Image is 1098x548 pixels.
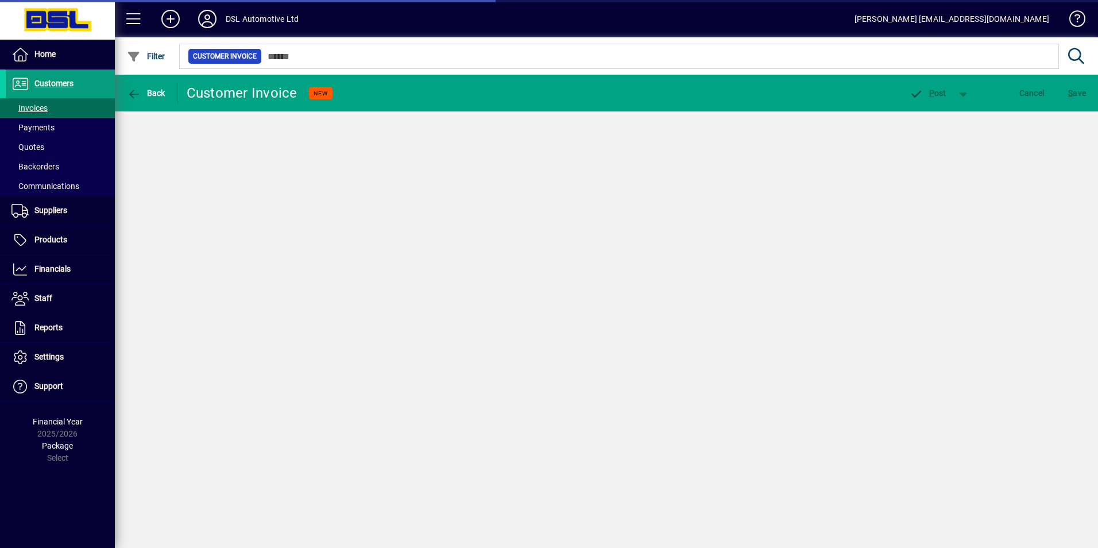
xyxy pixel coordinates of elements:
[6,255,115,284] a: Financials
[1068,84,1086,102] span: ave
[34,381,63,391] span: Support
[189,9,226,29] button: Profile
[11,103,48,113] span: Invoices
[314,90,328,97] span: NEW
[6,98,115,118] a: Invoices
[855,10,1049,28] div: [PERSON_NAME] [EMAIL_ADDRESS][DOMAIN_NAME]
[6,314,115,342] a: Reports
[6,40,115,69] a: Home
[187,84,297,102] div: Customer Invoice
[152,9,189,29] button: Add
[1065,83,1089,103] button: Save
[226,10,299,28] div: DSL Automotive Ltd
[34,235,67,244] span: Products
[929,88,934,98] span: P
[6,157,115,176] a: Backorders
[34,206,67,215] span: Suppliers
[6,137,115,157] a: Quotes
[6,226,115,254] a: Products
[34,352,64,361] span: Settings
[903,83,952,103] button: Post
[33,417,83,426] span: Financial Year
[11,162,59,171] span: Backorders
[34,49,56,59] span: Home
[34,264,71,273] span: Financials
[6,372,115,401] a: Support
[11,123,55,132] span: Payments
[1068,88,1073,98] span: S
[6,118,115,137] a: Payments
[6,196,115,225] a: Suppliers
[11,142,44,152] span: Quotes
[34,79,74,88] span: Customers
[124,83,168,103] button: Back
[127,52,165,61] span: Filter
[124,46,168,67] button: Filter
[34,294,52,303] span: Staff
[6,284,115,313] a: Staff
[115,83,178,103] app-page-header-button: Back
[127,88,165,98] span: Back
[42,441,73,450] span: Package
[11,182,79,191] span: Communications
[34,323,63,332] span: Reports
[1061,2,1084,40] a: Knowledge Base
[909,88,946,98] span: ost
[193,51,257,62] span: Customer Invoice
[6,343,115,372] a: Settings
[6,176,115,196] a: Communications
